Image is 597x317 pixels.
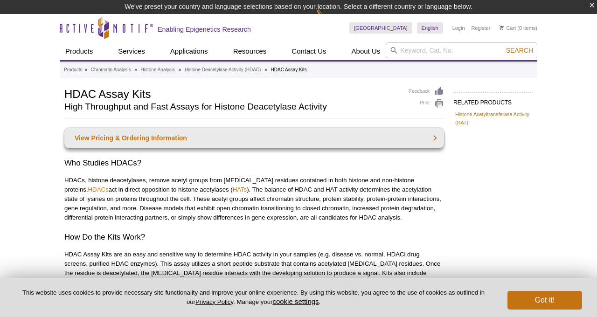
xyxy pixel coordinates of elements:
li: (0 items) [500,22,537,34]
button: cookie settings [272,297,319,305]
a: Cart [500,25,516,31]
a: View Pricing & Ordering Information [64,128,444,148]
h2: High Throughput and Fast Assays for Histone Deacetylase Activity [64,103,400,111]
h2: Enabling Epigenetics Research [158,25,251,34]
li: » [84,67,87,72]
h2: Who Studies HDACs? [64,158,444,169]
a: About Us [346,42,386,60]
input: Keyword, Cat. No. [386,42,537,58]
a: Register [471,25,490,31]
a: Histone Acetyltransferase Activity (HAT) [455,110,531,127]
img: Change Here [316,7,340,29]
a: Resources [228,42,272,60]
button: Search [503,46,536,55]
a: English [417,22,443,34]
h1: HDAC Assay Kits [64,86,400,100]
a: Services [112,42,151,60]
a: HDACs [88,186,109,193]
h2: RELATED PRODUCTS [453,92,533,109]
li: HDAC Assay Kits [271,67,307,72]
a: Products [60,42,98,60]
a: Applications [165,42,214,60]
p: HDACs, histone deacetylases, remove acetyl groups from [MEDICAL_DATA] residues contained in both ... [64,176,444,222]
h2: How Do the Kits Work? [64,232,444,243]
a: Login [452,25,465,31]
img: Your Cart [500,25,504,30]
a: Feedback [409,86,444,96]
li: » [134,67,137,72]
a: HATs [233,186,247,193]
a: Histone Deacetylase Activity (HDAC) [185,66,261,74]
p: HDAC Assay Kits are an easy and sensitive way to determine HDAC activity in your samples (e.g. di... [64,250,444,296]
a: [GEOGRAPHIC_DATA] [349,22,412,34]
a: Contact Us [286,42,332,60]
li: » [179,67,181,72]
button: Got it! [507,291,582,310]
a: Privacy Policy [195,298,233,305]
span: Search [506,47,533,54]
a: Products [64,66,82,74]
li: » [264,67,267,72]
a: Print [409,99,444,109]
a: Histone Analysis [141,66,175,74]
li: | [467,22,469,34]
p: This website uses cookies to provide necessary site functionality and improve your online experie... [15,289,492,306]
a: Chromatin Analysis [91,66,131,74]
